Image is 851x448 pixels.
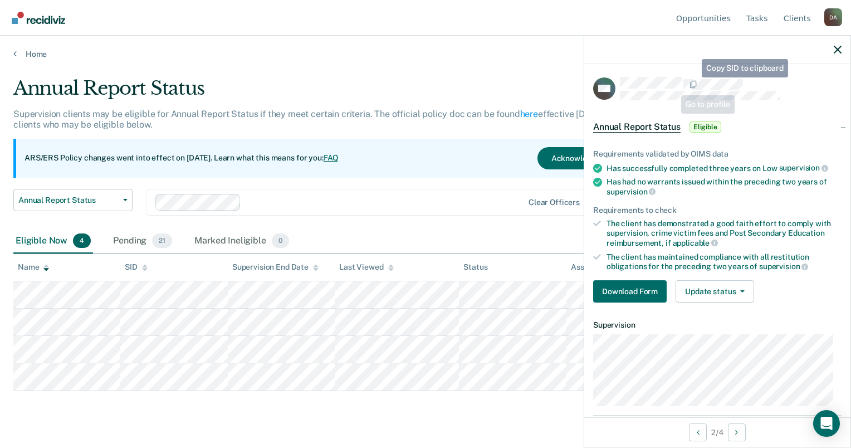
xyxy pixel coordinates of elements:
[593,206,842,215] div: Requirements to check
[12,12,65,24] img: Recidiviz
[192,229,291,254] div: Marked Ineligible
[593,149,842,159] div: Requirements validated by OIMS data
[25,153,339,164] p: ARS/ERS Policy changes went into effect on [DATE]. Learn what this means for you:
[13,229,93,254] div: Eligible Now
[607,163,842,173] div: Has successfully completed three years on Low
[463,262,487,272] div: Status
[593,280,667,303] button: Download Form
[13,49,838,59] a: Home
[111,229,174,254] div: Pending
[152,233,172,248] span: 21
[13,77,652,109] div: Annual Report Status
[584,417,850,447] div: 2 / 4
[324,153,339,162] a: FAQ
[824,8,842,26] button: Profile dropdown button
[232,262,319,272] div: Supervision End Date
[529,198,580,207] div: Clear officers
[520,109,538,119] a: here
[593,121,681,133] span: Annual Report Status
[584,109,850,145] div: Annual Report StatusEligible
[728,423,746,441] button: Next Opportunity
[571,262,623,272] div: Assigned to
[607,187,656,196] span: supervision
[689,121,721,133] span: Eligible
[689,423,707,441] button: Previous Opportunity
[607,252,842,271] div: The client has maintained compliance with all restitution obligations for the preceding two years of
[673,238,718,247] span: applicable
[824,8,842,26] div: D A
[607,177,842,196] div: Has had no warrants issued within the preceding two years of
[593,320,842,330] dt: Supervision
[676,280,754,303] button: Update status
[73,233,91,248] span: 4
[13,109,637,130] p: Supervision clients may be eligible for Annual Report Status if they meet certain criteria. The o...
[272,233,289,248] span: 0
[759,262,808,271] span: supervision
[779,163,828,172] span: supervision
[593,280,671,303] a: Navigate to form link
[18,262,49,272] div: Name
[339,262,393,272] div: Last Viewed
[18,196,119,205] span: Annual Report Status
[537,147,643,169] button: Acknowledge & Close
[607,219,842,247] div: The client has demonstrated a good faith effort to comply with supervision, crime victim fees and...
[813,410,840,437] div: Open Intercom Messenger
[125,262,148,272] div: SID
